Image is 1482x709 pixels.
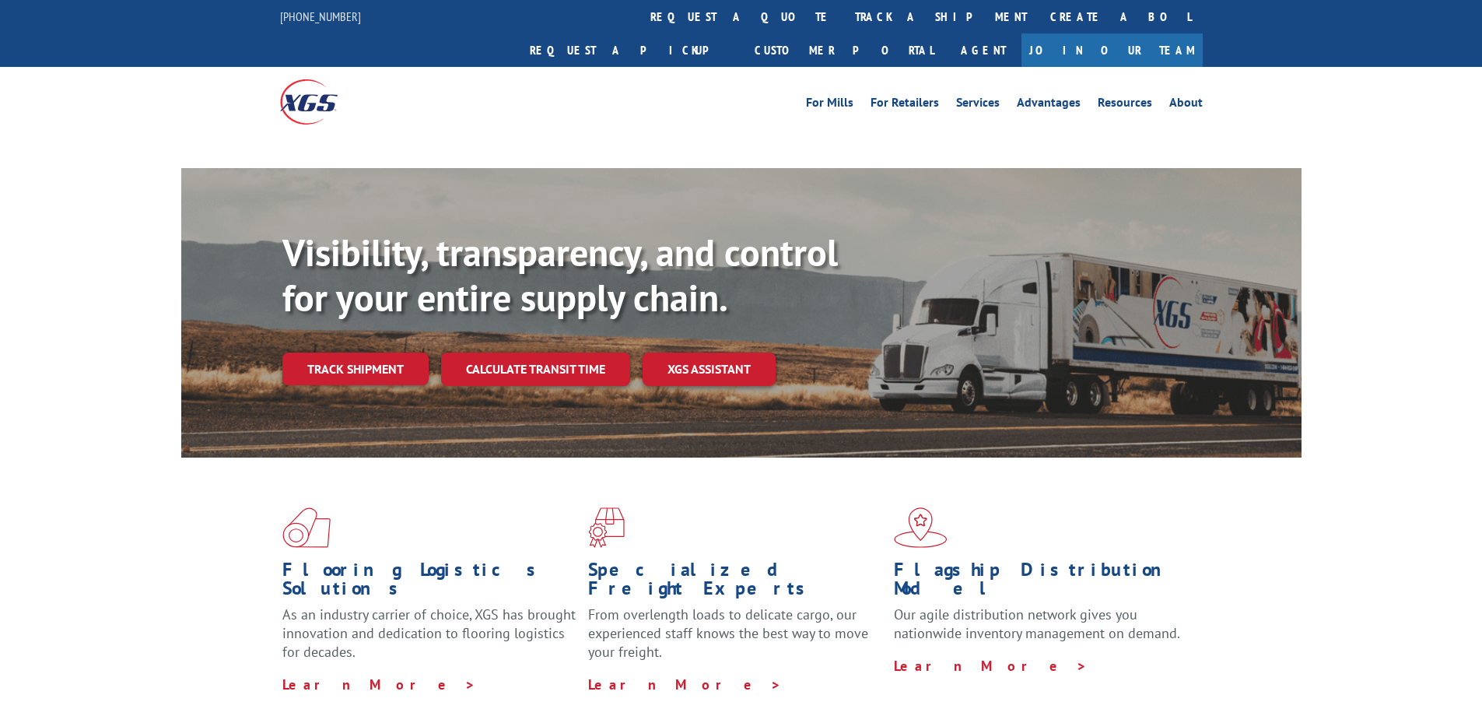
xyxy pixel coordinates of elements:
[894,605,1180,642] span: Our agile distribution network gives you nationwide inventory management on demand.
[518,33,743,67] a: Request a pickup
[871,97,939,114] a: For Retailers
[1017,97,1081,114] a: Advantages
[894,507,948,548] img: xgs-icon-flagship-distribution-model-red
[956,97,1000,114] a: Services
[894,657,1088,675] a: Learn More >
[806,97,853,114] a: For Mills
[588,676,782,693] a: Learn More >
[441,353,630,386] a: Calculate transit time
[588,507,625,548] img: xgs-icon-focused-on-flooring-red
[743,33,945,67] a: Customer Portal
[282,560,576,605] h1: Flooring Logistics Solutions
[588,605,882,675] p: From overlength loads to delicate cargo, our experienced staff knows the best way to move your fr...
[588,560,882,605] h1: Specialized Freight Experts
[282,676,476,693] a: Learn More >
[643,353,776,386] a: XGS ASSISTANT
[282,507,331,548] img: xgs-icon-total-supply-chain-intelligence-red
[282,353,429,385] a: Track shipment
[280,9,361,24] a: [PHONE_NUMBER]
[282,228,838,321] b: Visibility, transparency, and control for your entire supply chain.
[1021,33,1203,67] a: Join Our Team
[1098,97,1152,114] a: Resources
[945,33,1021,67] a: Agent
[282,605,576,661] span: As an industry carrier of choice, XGS has brought innovation and dedication to flooring logistics...
[894,560,1188,605] h1: Flagship Distribution Model
[1169,97,1203,114] a: About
